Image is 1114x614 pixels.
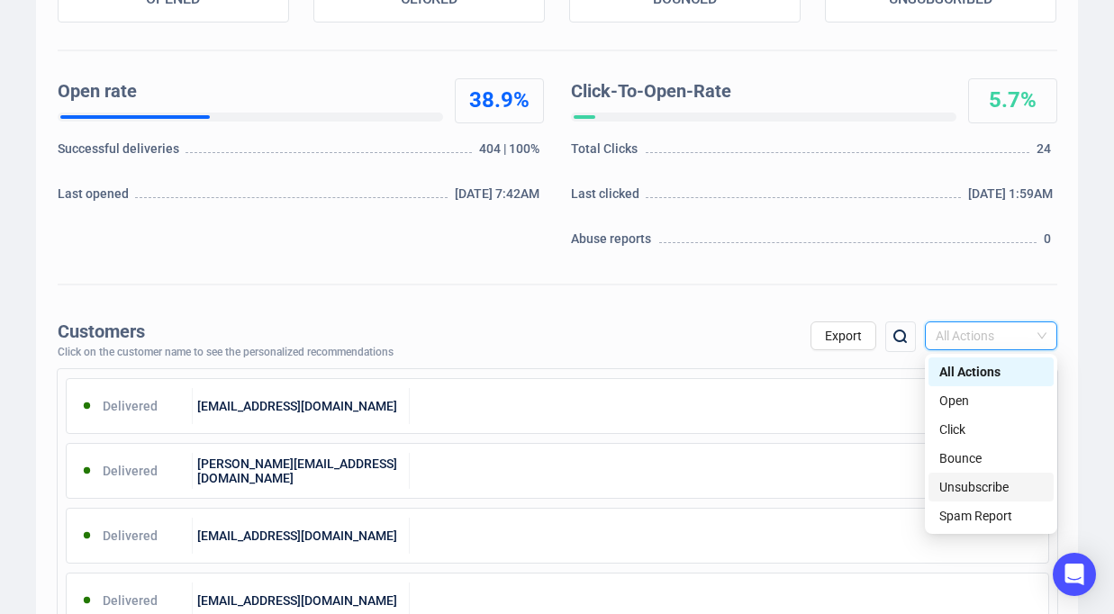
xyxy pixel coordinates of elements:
div: Total Clicks [571,140,644,167]
div: All Actions [928,357,1054,386]
div: Click [928,415,1054,444]
div: 404 | 100% [479,140,543,167]
div: Abuse reports [571,230,657,257]
img: search.png [890,326,911,348]
div: Open rate [58,78,436,105]
div: Bounce [939,448,1043,468]
div: [PERSON_NAME][EMAIL_ADDRESS][DOMAIN_NAME] [193,453,410,489]
div: Last opened [58,185,133,212]
div: 0 [1044,230,1056,257]
div: Open [928,386,1054,415]
div: [EMAIL_ADDRESS][DOMAIN_NAME] [193,518,410,554]
div: Delivered [67,453,194,489]
div: Spam Report [928,501,1054,530]
div: Successful deliveries [58,140,183,167]
div: Spam Report [939,506,1043,526]
div: Customers [58,321,394,342]
div: Click-To-Open-Rate [571,78,949,105]
div: Click on the customer name to see the personalized recommendations [58,347,394,359]
div: All Actions [939,362,1043,382]
div: [DATE] 1:59AM [968,185,1057,212]
div: [EMAIL_ADDRESS][DOMAIN_NAME] [193,388,410,424]
div: Last clicked [571,185,644,212]
div: 24 [1037,140,1057,167]
div: Delivered [67,388,194,424]
button: Export [811,321,876,350]
div: 38.9% [456,86,543,115]
div: 5.7% [969,86,1056,115]
div: Bounce [928,444,1054,473]
span: Export [825,329,862,343]
div: [DATE] 7:42AM [455,185,544,212]
div: Click [939,420,1043,439]
div: Open [939,391,1043,411]
div: Open Intercom Messenger [1053,553,1096,596]
div: Delivered [67,518,194,554]
div: Unsubscribe [928,473,1054,501]
span: All Actions [936,322,1046,349]
div: Unsubscribe [939,477,1043,497]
